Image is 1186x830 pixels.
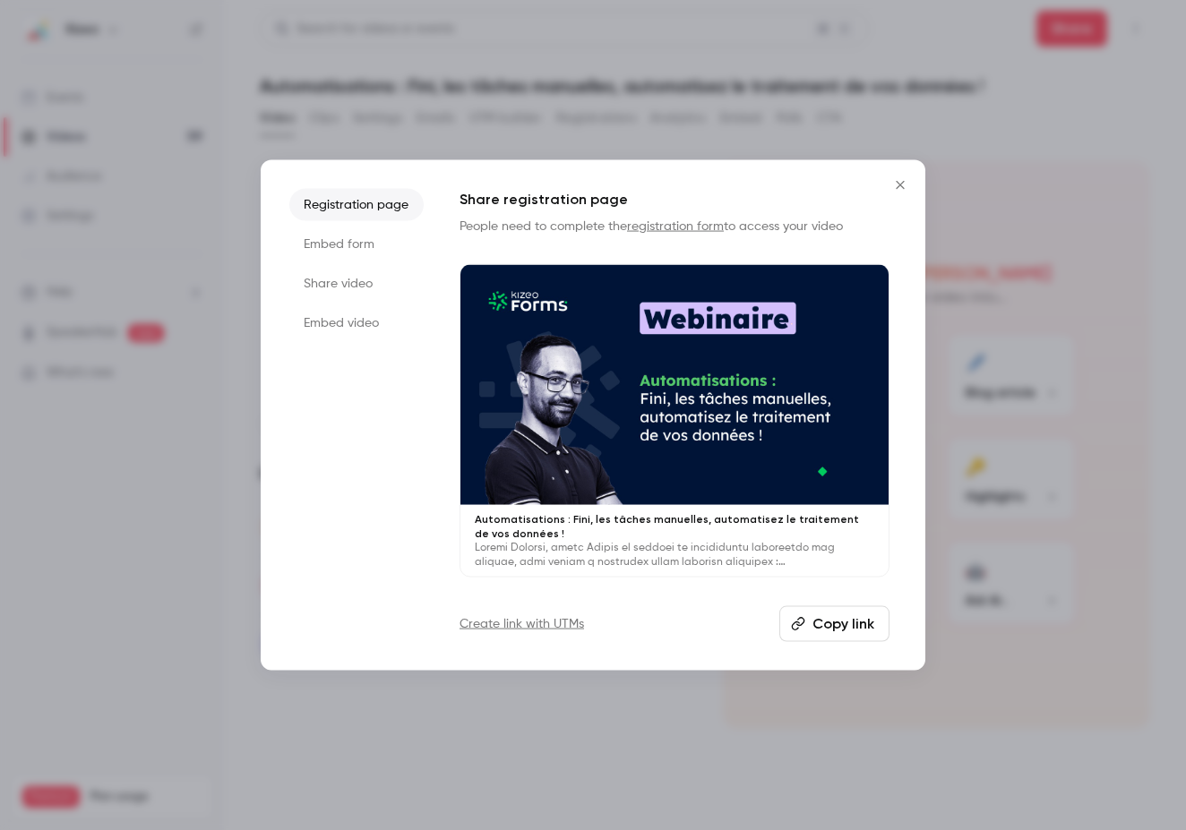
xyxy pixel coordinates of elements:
[627,219,724,232] a: registration form
[882,167,918,202] button: Close
[779,606,889,642] button: Copy link
[289,227,424,260] li: Embed form
[289,306,424,338] li: Embed video
[460,217,889,235] p: People need to complete the to access your video
[460,615,584,633] a: Create link with UTMs
[289,188,424,220] li: Registration page
[289,267,424,299] li: Share video
[460,188,889,210] h1: Share registration page
[475,512,874,541] p: Automatisations : Fini, les tâches manuelles, automatisez le traitement de vos données !
[460,263,889,578] a: Automatisations : Fini, les tâches manuelles, automatisez le traitement de vos données !Loremi Do...
[475,541,874,569] p: Loremi Dolorsi, ametc Adipis el seddoei te incididuntu laboreetdo mag aliquae, admi veniam q nost...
